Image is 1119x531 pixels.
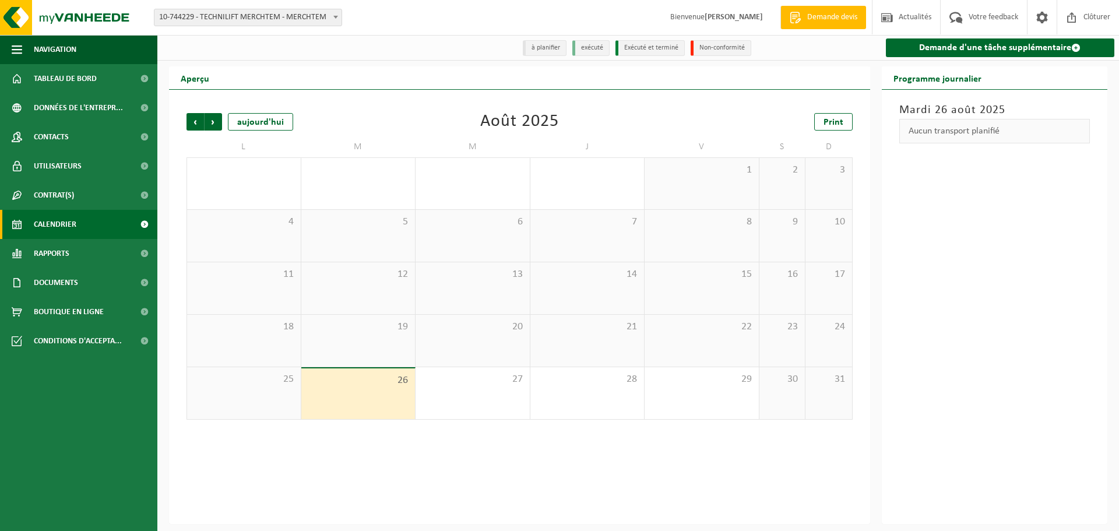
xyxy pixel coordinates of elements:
[650,373,753,386] span: 29
[34,93,123,122] span: Données de l'entrepr...
[307,321,410,333] span: 19
[307,216,410,228] span: 5
[780,6,866,29] a: Demande devis
[765,321,800,333] span: 23
[421,321,524,333] span: 20
[536,373,639,386] span: 28
[34,239,69,268] span: Rapports
[228,113,293,131] div: aujourd'hui
[523,40,566,56] li: à planifier
[421,373,524,386] span: 27
[814,113,853,131] a: Print
[34,181,74,210] span: Contrat(s)
[186,136,301,157] td: L
[899,101,1090,119] h3: Mardi 26 août 2025
[811,321,846,333] span: 24
[205,113,222,131] span: Suivant
[572,40,610,56] li: exécuté
[765,216,800,228] span: 9
[34,210,76,239] span: Calendrier
[34,268,78,297] span: Documents
[811,216,846,228] span: 10
[301,136,416,157] td: M
[882,66,993,89] h2: Programme journalier
[34,297,104,326] span: Boutique en ligne
[759,136,806,157] td: S
[34,326,122,356] span: Conditions d'accepta...
[34,64,97,93] span: Tableau de bord
[899,119,1090,143] div: Aucun transport planifié
[154,9,342,26] span: 10-744229 - TECHNILIFT MERCHTEM - MERCHTEM
[645,136,759,157] td: V
[530,136,645,157] td: J
[421,216,524,228] span: 6
[765,164,800,177] span: 2
[34,152,82,181] span: Utilisateurs
[193,321,295,333] span: 18
[824,118,843,127] span: Print
[805,136,852,157] td: D
[307,268,410,281] span: 12
[765,373,800,386] span: 30
[154,9,342,26] span: 10-744229 - TECHNILIFT MERCHTEM - MERCHTEM
[650,268,753,281] span: 15
[650,164,753,177] span: 1
[307,374,410,387] span: 26
[650,216,753,228] span: 8
[193,373,295,386] span: 25
[480,113,559,131] div: Août 2025
[705,13,763,22] strong: [PERSON_NAME]
[536,268,639,281] span: 14
[804,12,860,23] span: Demande devis
[536,216,639,228] span: 7
[691,40,751,56] li: Non-conformité
[421,268,524,281] span: 13
[811,373,846,386] span: 31
[536,321,639,333] span: 21
[615,40,685,56] li: Exécuté et terminé
[811,164,846,177] span: 3
[416,136,530,157] td: M
[34,35,76,64] span: Navigation
[186,113,204,131] span: Précédent
[765,268,800,281] span: 16
[169,66,221,89] h2: Aperçu
[886,38,1115,57] a: Demande d'une tâche supplémentaire
[34,122,69,152] span: Contacts
[193,216,295,228] span: 4
[650,321,753,333] span: 22
[811,268,846,281] span: 17
[193,268,295,281] span: 11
